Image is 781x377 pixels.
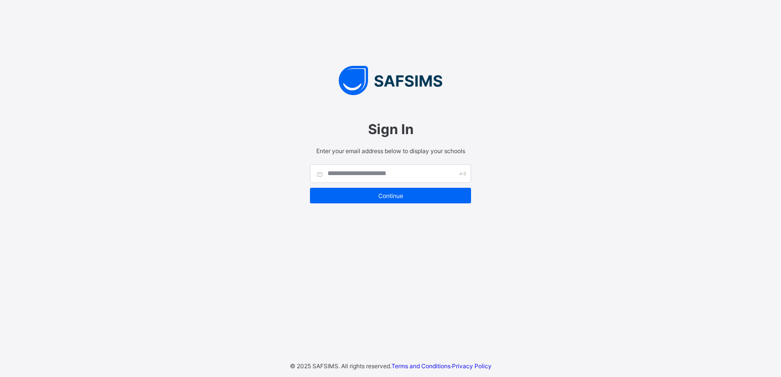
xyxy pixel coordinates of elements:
span: © 2025 SAFSIMS. All rights reserved. [290,362,391,370]
span: · [391,362,492,370]
a: Terms and Conditions [391,362,451,370]
span: Continue [317,192,464,199]
span: Enter your email address below to display your schools [310,147,471,155]
img: SAFSIMS Logo [300,66,481,95]
span: Sign In [310,121,471,138]
a: Privacy Policy [452,362,492,370]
